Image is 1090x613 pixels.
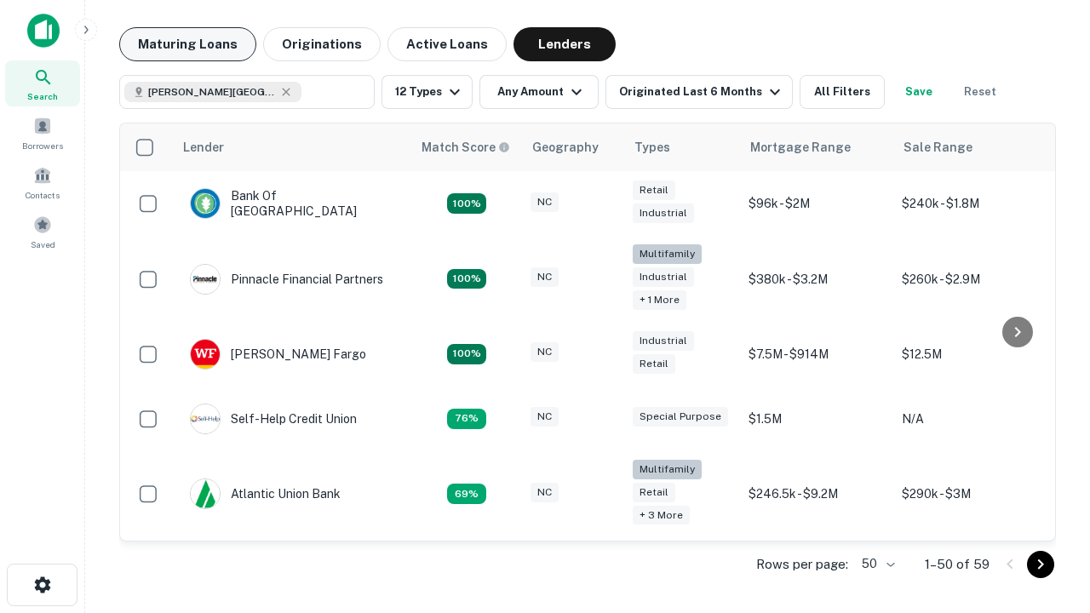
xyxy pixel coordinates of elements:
span: Borrowers [22,139,63,152]
td: $12.5M [893,322,1047,387]
td: $380k - $3.2M [740,236,893,322]
div: Retail [633,354,675,374]
a: Borrowers [5,110,80,156]
div: Pinnacle Financial Partners [190,264,383,295]
div: Retail [633,483,675,502]
th: Types [624,123,740,171]
div: Industrial [633,203,694,223]
div: NC [531,342,559,362]
button: Maturing Loans [119,27,256,61]
img: picture [191,340,220,369]
th: Sale Range [893,123,1047,171]
div: Matching Properties: 15, hasApolloMatch: undefined [447,344,486,364]
div: Lender [183,137,224,158]
p: Rows per page: [756,554,848,575]
div: Special Purpose [633,407,728,427]
img: picture [191,265,220,294]
div: NC [531,483,559,502]
td: $260k - $2.9M [893,236,1047,322]
a: Search [5,60,80,106]
div: Industrial [633,331,694,351]
a: Saved [5,209,80,255]
div: NC [531,192,559,212]
iframe: Chat Widget [1005,477,1090,559]
div: + 1 more [633,290,686,310]
p: 1–50 of 59 [925,554,990,575]
td: $246.5k - $9.2M [740,451,893,537]
button: Any Amount [479,75,599,109]
div: [PERSON_NAME] Fargo [190,339,366,370]
div: 50 [855,552,898,576]
span: Contacts [26,188,60,202]
div: Originated Last 6 Months [619,82,785,102]
div: Bank Of [GEOGRAPHIC_DATA] [190,188,394,219]
span: [PERSON_NAME][GEOGRAPHIC_DATA], [GEOGRAPHIC_DATA] [148,84,276,100]
th: Lender [173,123,411,171]
button: Lenders [513,27,616,61]
img: picture [191,189,220,218]
button: Go to next page [1027,551,1054,578]
div: Matching Properties: 26, hasApolloMatch: undefined [447,269,486,289]
div: Geography [532,137,599,158]
div: Types [634,137,670,158]
div: Matching Properties: 11, hasApolloMatch: undefined [447,409,486,429]
div: Self-help Credit Union [190,404,357,434]
div: + 3 more [633,506,690,525]
th: Geography [522,123,624,171]
div: Multifamily [633,244,702,264]
div: Matching Properties: 10, hasApolloMatch: undefined [447,484,486,504]
button: 12 Types [381,75,473,109]
th: Capitalize uses an advanced AI algorithm to match your search with the best lender. The match sco... [411,123,522,171]
td: N/A [893,387,1047,451]
div: NC [531,267,559,287]
span: Saved [31,238,55,251]
div: Mortgage Range [750,137,851,158]
td: $96k - $2M [740,171,893,236]
div: Retail [633,180,675,200]
div: Matching Properties: 15, hasApolloMatch: undefined [447,193,486,214]
h6: Match Score [422,138,507,157]
div: Sale Range [904,137,972,158]
img: picture [191,479,220,508]
td: $290k - $3M [893,451,1047,537]
img: picture [191,404,220,433]
button: Originated Last 6 Months [605,75,793,109]
div: Industrial [633,267,694,287]
td: $1.5M [740,387,893,451]
button: All Filters [800,75,885,109]
td: $7.5M - $914M [740,322,893,387]
div: NC [531,407,559,427]
div: Atlantic Union Bank [190,478,341,509]
button: Save your search to get updates of matches that match your search criteria. [892,75,946,109]
img: capitalize-icon.png [27,14,60,48]
div: Capitalize uses an advanced AI algorithm to match your search with the best lender. The match sco... [422,138,510,157]
button: Reset [953,75,1007,109]
div: Multifamily [633,460,702,479]
span: Search [27,89,58,103]
a: Contacts [5,159,80,205]
td: $240k - $1.8M [893,171,1047,236]
th: Mortgage Range [740,123,893,171]
button: Active Loans [387,27,507,61]
button: Originations [263,27,381,61]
